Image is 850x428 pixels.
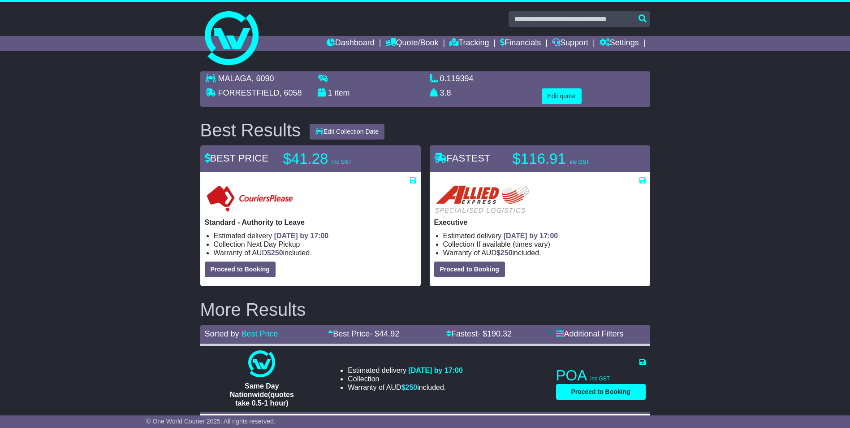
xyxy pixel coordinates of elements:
[348,375,463,383] li: Collection
[230,382,294,407] span: Same Day Nationwide(quotes take 0.5-1 hour)
[556,329,624,338] a: Additional Filters
[476,240,550,248] span: If available (times vary)
[487,329,512,338] span: 190.32
[591,376,610,382] span: inc GST
[440,74,474,83] span: 0.119394
[443,240,646,249] li: Collection
[252,74,274,83] span: , 6090
[218,88,280,97] span: FORRESTFIELD
[196,120,306,140] div: Best Results
[205,185,295,214] img: Couriers Please: Standard - Authority to Leave
[496,249,513,257] span: $
[556,384,646,400] button: Proceed to Booking
[443,231,646,240] li: Estimated delivery
[214,240,416,249] li: Collection
[501,249,513,257] span: 250
[401,384,418,391] span: $
[274,232,329,240] span: [DATE] by 17:00
[434,262,505,277] button: Proceed to Booking
[242,329,278,338] a: Best Price
[408,367,463,374] span: [DATE] by 17:00
[434,185,530,214] img: Allied Express Local Courier: Executive
[280,88,302,97] span: , 6058
[446,329,512,338] a: Fastest- $190.32
[200,300,650,319] h2: More Results
[443,249,646,257] li: Warranty of AUD included.
[267,249,283,257] span: $
[218,74,252,83] span: MALAGA
[247,240,300,248] span: Next Day Pickup
[348,366,463,375] li: Estimated delivery
[478,329,512,338] span: - $
[248,350,275,377] img: One World Courier: Same Day Nationwide(quotes take 0.5-1 hour)
[332,159,352,165] span: inc GST
[214,231,416,240] li: Estimated delivery
[214,249,416,257] li: Warranty of AUD included.
[370,329,399,338] span: - $
[434,218,646,227] p: Executive
[500,36,541,51] a: Financials
[440,88,451,97] span: 3.8
[385,36,438,51] a: Quote/Book
[283,150,395,168] p: $41.28
[379,329,399,338] span: 44.92
[513,150,625,168] p: $116.91
[335,88,350,97] span: item
[449,36,489,51] a: Tracking
[146,418,276,425] span: © One World Courier 2025. All rights reserved.
[205,153,268,164] span: BEST PRICE
[348,383,463,392] li: Warranty of AUD included.
[328,329,399,338] a: Best Price- $44.92
[205,218,416,227] p: Standard - Authority to Leave
[406,384,418,391] span: 250
[504,232,558,240] span: [DATE] by 17:00
[310,124,384,140] button: Edit Collection Date
[328,88,332,97] span: 1
[552,36,588,51] a: Support
[600,36,639,51] a: Settings
[205,262,276,277] button: Proceed to Booking
[542,88,582,104] button: Edit quote
[556,367,646,384] p: POA
[271,249,283,257] span: 250
[205,329,239,338] span: Sorted by
[327,36,375,51] a: Dashboard
[570,159,589,165] span: inc GST
[434,153,491,164] span: FASTEST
